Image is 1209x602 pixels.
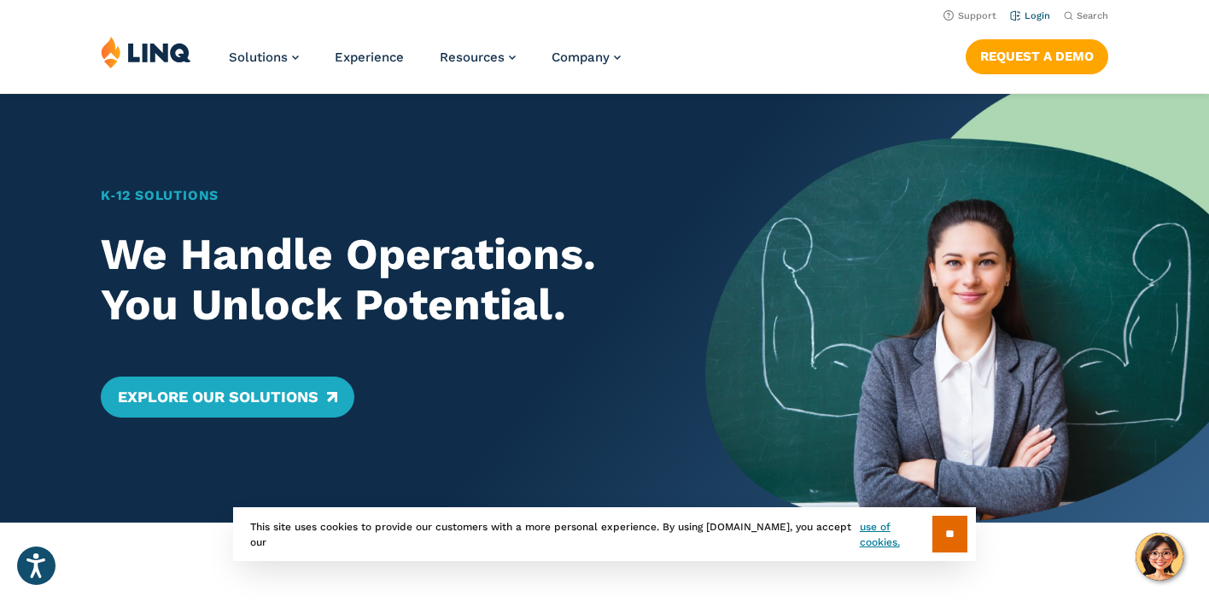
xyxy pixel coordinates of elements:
[440,50,505,65] span: Resources
[101,36,191,68] img: LINQ | K‑12 Software
[1077,10,1108,21] span: Search
[705,94,1209,523] img: Home Banner
[101,229,656,330] h2: We Handle Operations. You Unlock Potential.
[233,507,976,561] div: This site uses cookies to provide our customers with a more personal experience. By using [DOMAIN...
[943,10,996,21] a: Support
[101,185,656,206] h1: K‑12 Solutions
[966,36,1108,73] nav: Button Navigation
[860,519,932,550] a: use of cookies.
[1136,533,1183,581] button: Hello, have a question? Let’s chat.
[440,50,516,65] a: Resources
[966,39,1108,73] a: Request a Demo
[229,50,288,65] span: Solutions
[335,50,404,65] a: Experience
[1010,10,1050,21] a: Login
[229,50,299,65] a: Solutions
[101,377,354,418] a: Explore Our Solutions
[552,50,621,65] a: Company
[552,50,610,65] span: Company
[1064,9,1108,22] button: Open Search Bar
[229,36,621,92] nav: Primary Navigation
